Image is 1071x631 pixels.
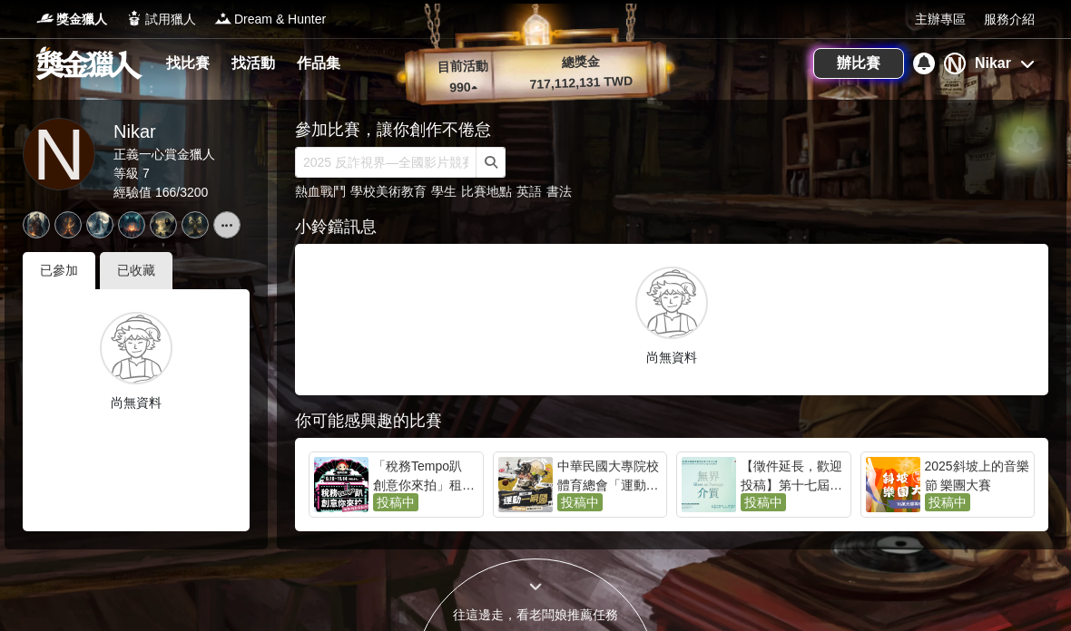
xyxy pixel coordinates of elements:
[373,493,418,511] span: 投稿中
[113,118,215,145] div: Nikar
[234,10,326,29] span: Dream & Hunter
[56,10,107,29] span: 獎金獵人
[159,51,217,76] a: 找比賽
[295,184,346,199] a: 熱血戰鬥
[546,184,572,199] a: 書法
[975,53,1011,74] div: Nikar
[214,9,232,27] img: Logo
[309,451,484,518] a: 「稅務Tempo趴 創意你來拍」租稅短影音創作競賽投稿中
[214,10,326,29] a: LogoDream & Hunter
[125,9,143,27] img: Logo
[498,50,663,74] p: 總獎金
[741,493,786,511] span: 投稿中
[915,10,966,29] a: 主辦專區
[36,393,236,413] p: 尚無資料
[290,51,348,76] a: 作品集
[309,348,1035,367] p: 尚無資料
[23,118,95,190] a: N
[860,451,1036,518] a: 2025斜坡上的音樂節 樂團大賽投稿中
[493,451,668,518] a: 中華民國大專院校體育總會「運動一瞬間 6.0」影片徵選活動投稿中
[295,118,985,142] div: 參加比賽，讓你創作不倦怠
[557,457,663,493] div: 中華民國大專院校體育總會「運動一瞬間 6.0」影片徵選活動
[414,606,657,625] div: 往這邊走，看老闆娘推薦任務
[142,166,150,180] span: 7
[224,51,282,76] a: 找活動
[557,493,603,511] span: 投稿中
[431,184,457,199] a: 學生
[36,9,54,27] img: Logo
[516,184,542,199] a: 英語
[427,77,500,99] p: 990 ▴
[125,10,196,29] a: Logo試用獵人
[113,185,152,199] span: 經驗值
[925,493,970,511] span: 投稿中
[741,457,846,493] div: 【徵件延長，歡迎投稿】第十七屆新竹市金玻獎玻璃藝術暨設計應用創作比賽
[295,215,1048,239] div: 小鈴鐺訊息
[426,56,499,78] p: 目前活動
[461,184,512,199] a: 比賽地點
[676,451,851,518] a: 【徵件延長，歡迎投稿】第十七屆新竹市金玻獎玻璃藝術暨設計應用創作比賽投稿中
[499,71,663,95] p: 717,112,131 TWD
[145,10,196,29] span: 試用獵人
[944,53,966,74] div: N
[925,457,1030,493] div: 2025斜坡上的音樂節 樂團大賽
[295,147,477,178] input: 2025 反詐視界—全國影片競賽
[813,48,904,79] a: 辦比賽
[373,457,478,493] div: 「稅務Tempo趴 創意你來拍」租稅短影音創作競賽
[350,184,427,199] a: 學校美術教育
[23,252,95,289] div: 已參加
[113,145,215,164] div: 正義一心賞金獵人
[984,10,1035,29] a: 服務介紹
[36,10,107,29] a: Logo獎金獵人
[295,409,1048,433] div: 你可能感興趣的比賽
[100,252,172,289] div: 已收藏
[113,166,139,180] span: 等級
[155,185,208,199] span: 166 / 3200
